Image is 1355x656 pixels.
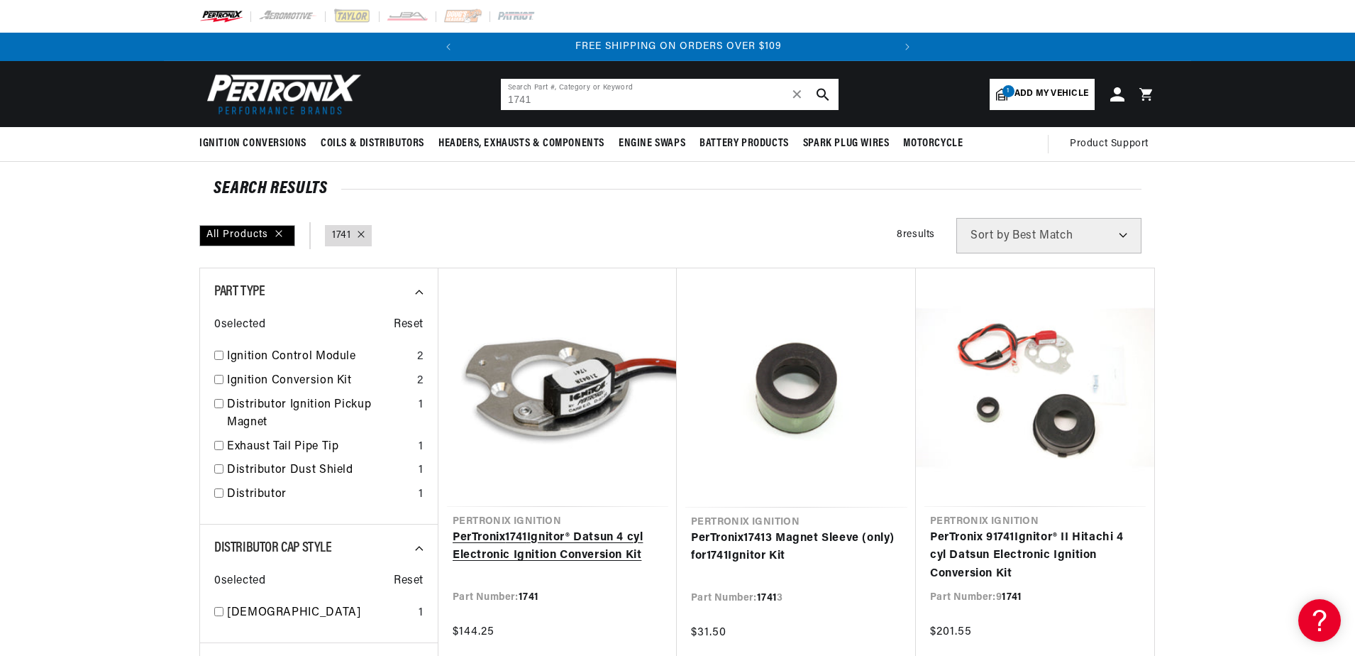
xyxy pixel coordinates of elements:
img: Pertronix [199,70,363,119]
div: Announcement [463,39,894,55]
span: Coils & Distributors [321,136,424,151]
div: All Products [199,225,295,246]
span: Add my vehicle [1014,87,1088,101]
summary: Product Support [1070,127,1156,161]
div: 1 [419,396,424,415]
summary: Headers, Exhausts & Components [431,127,612,160]
a: Distributor Ignition Pickup Magnet [227,396,413,432]
summary: Engine Swaps [612,127,692,160]
div: 1 [419,604,424,623]
a: Exhaust Tail Pipe Tip [227,438,413,457]
a: [DEMOGRAPHIC_DATA] [227,604,413,623]
span: 8 results [897,229,935,240]
div: 2 [417,372,424,390]
a: PerTronix 91741Ignitor® II Hitachi 4 cyl Datsun Electronic Ignition Conversion Kit [930,529,1140,584]
span: 0 selected [214,316,265,334]
select: Sort by [956,218,1141,253]
span: 0 selected [214,572,265,591]
span: Sort by [970,230,1010,241]
button: search button [807,79,839,110]
a: 1Add my vehicle [990,79,1095,110]
summary: Battery Products [692,127,796,160]
input: Search Part #, Category or Keyword [501,79,839,110]
div: 1 [419,438,424,457]
a: PerTronix1741Ignitor® Datsun 4 cyl Electronic Ignition Conversion Kit [453,529,663,565]
summary: Motorcycle [896,127,970,160]
a: Ignition Conversion Kit [227,372,411,390]
span: Spark Plug Wires [803,136,890,151]
a: PerTronix17413 Magnet Sleeve (only) for1741Ignitor Kit [691,530,902,566]
span: Distributor Cap Style [214,541,332,555]
slideshow-component: Translation missing: en.sections.announcements.announcement_bar [164,33,1191,61]
span: Battery Products [699,136,789,151]
summary: Spark Plug Wires [796,127,897,160]
span: Motorcycle [903,136,963,151]
a: Distributor Dust Shield [227,461,413,480]
div: 1 [419,461,424,480]
summary: Ignition Conversions [199,127,314,160]
div: 1 [419,486,424,504]
span: FREE SHIPPING ON ORDERS OVER $109 [575,41,782,52]
div: SEARCH RESULTS [214,182,1141,196]
a: 1741 [332,228,350,244]
div: 2 of 2 [463,39,894,55]
summary: Coils & Distributors [314,127,431,160]
a: Distributor [227,486,413,504]
button: Translation missing: en.sections.announcements.previous_announcement [434,33,463,61]
span: Product Support [1070,136,1149,152]
span: Reset [394,572,424,591]
span: Reset [394,316,424,334]
span: Part Type [214,285,265,299]
span: Ignition Conversions [199,136,306,151]
button: Translation missing: en.sections.announcements.next_announcement [893,33,922,61]
span: Engine Swaps [619,136,685,151]
span: Headers, Exhausts & Components [438,136,604,151]
span: 1 [1002,85,1014,97]
div: 2 [417,348,424,366]
a: Ignition Control Module [227,348,411,366]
